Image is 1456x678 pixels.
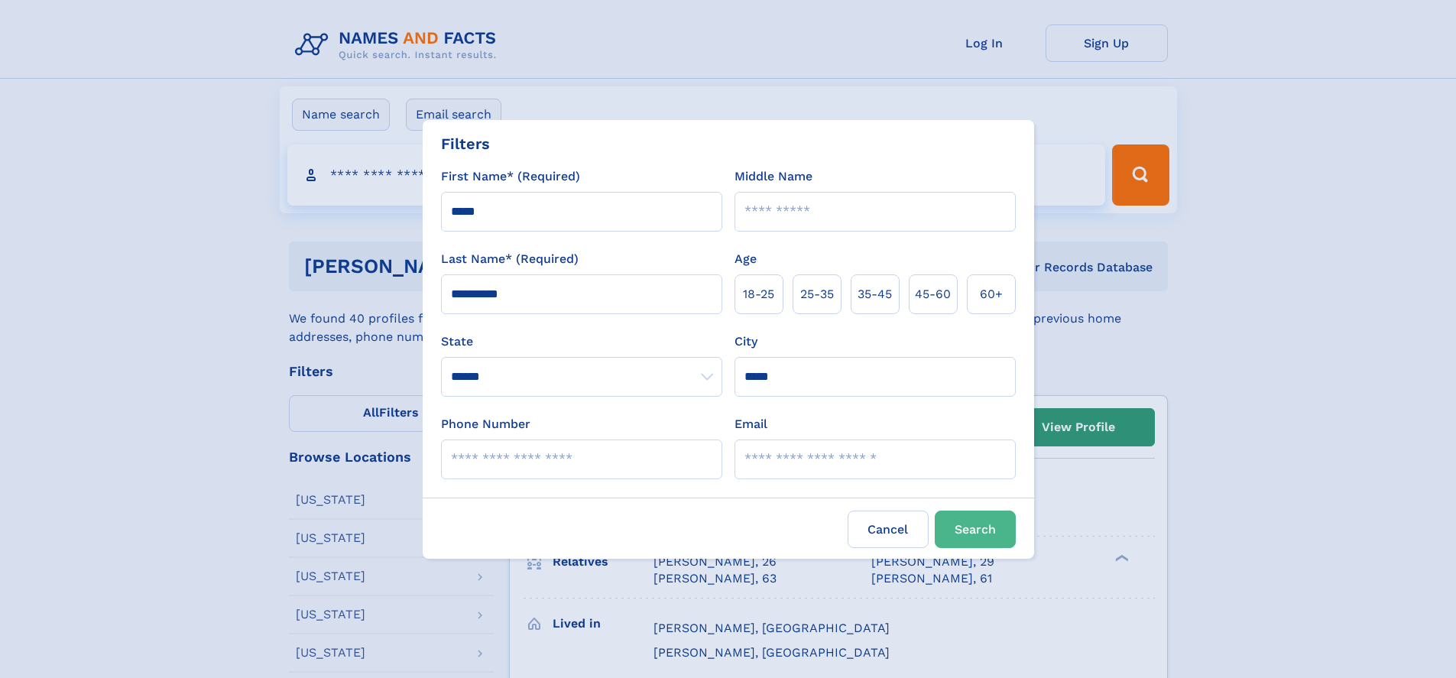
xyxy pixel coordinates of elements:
label: State [441,333,722,351]
span: 18‑25 [743,285,774,303]
span: 45‑60 [915,285,951,303]
label: Phone Number [441,415,530,433]
label: Middle Name [734,167,812,186]
label: Email [734,415,767,433]
button: Search [935,511,1016,548]
label: Last Name* (Required) [441,250,579,268]
label: Age [734,250,757,268]
label: First Name* (Required) [441,167,580,186]
label: City [734,333,757,351]
span: 60+ [980,285,1003,303]
label: Cancel [848,511,929,548]
div: Filters [441,132,490,155]
span: 25‑35 [800,285,834,303]
span: 35‑45 [858,285,892,303]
